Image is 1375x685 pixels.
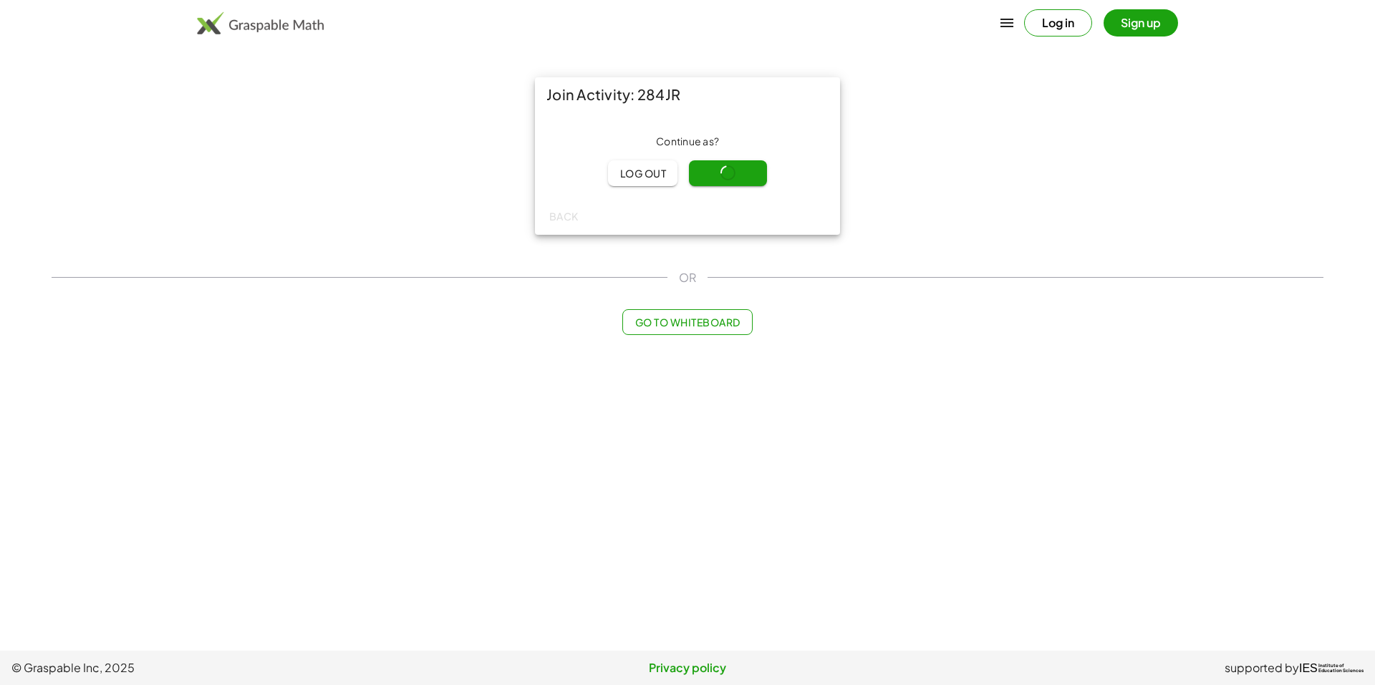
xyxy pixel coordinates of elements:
[619,167,666,180] span: Log out
[608,160,677,186] button: Log out
[11,659,462,676] span: © Graspable Inc, 2025
[679,269,696,286] span: OR
[1104,9,1178,37] button: Sign up
[1225,659,1299,676] span: supported by
[546,135,829,149] div: Continue as ?
[1024,9,1092,37] button: Log in
[462,659,912,676] a: Privacy policy
[622,309,752,335] button: Go to Whiteboard
[635,316,740,329] span: Go to Whiteboard
[535,77,840,112] div: Join Activity: 284JR
[1318,664,1364,674] span: Institute of Education Sciences
[1299,661,1318,675] span: IES
[1299,659,1364,676] a: IESInstitute ofEducation Sciences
